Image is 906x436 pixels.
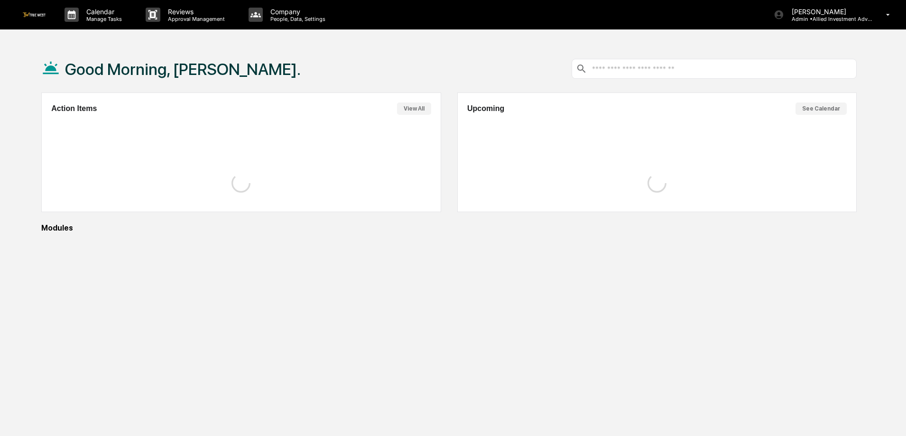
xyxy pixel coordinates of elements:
h2: Upcoming [467,104,504,113]
p: People, Data, Settings [263,16,330,22]
p: Manage Tasks [79,16,127,22]
h1: Good Morning, [PERSON_NAME]. [65,60,301,79]
p: Approval Management [160,16,230,22]
button: View All [397,102,431,115]
p: Reviews [160,8,230,16]
h2: Action Items [51,104,97,113]
button: See Calendar [795,102,847,115]
p: Admin • Allied Investment Advisors [784,16,872,22]
img: logo [23,12,46,17]
div: Modules [41,223,857,232]
p: Company [263,8,330,16]
p: Calendar [79,8,127,16]
p: [PERSON_NAME] [784,8,872,16]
